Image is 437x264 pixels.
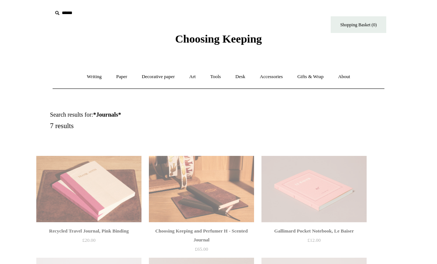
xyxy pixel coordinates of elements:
[183,67,202,87] a: Art
[195,246,208,252] span: £65.00
[307,237,321,243] span: £12.00
[175,39,262,44] a: Choosing Keeping
[93,111,121,118] strong: *Journals*
[204,67,228,87] a: Tools
[36,227,141,257] a: Recycled Travel Journal, Pink Binding £20.00
[36,156,141,223] a: Recycled Travel Journal, Pink Binding Recycled Travel Journal, Pink Binding
[253,67,290,87] a: Accessories
[135,67,181,87] a: Decorative paper
[50,111,227,118] h1: Search results for:
[291,67,330,87] a: Gifts & Wrap
[82,237,96,243] span: £20.00
[263,227,365,235] div: Gallimard Pocket Notebook, Le Baiser
[149,156,254,223] img: Choosing Keeping and Perfumer H - Scented Journal
[261,156,367,223] img: Gallimard Pocket Notebook, Le Baiser
[80,67,109,87] a: Writing
[149,227,254,257] a: Choosing Keeping and Perfumer H - Scented Journal £65.00
[151,227,252,244] div: Choosing Keeping and Perfumer H - Scented Journal
[175,33,262,45] span: Choosing Keeping
[261,156,367,223] a: Gallimard Pocket Notebook, Le Baiser Gallimard Pocket Notebook, Le Baiser
[331,67,357,87] a: About
[149,156,254,223] a: Choosing Keeping and Perfumer H - Scented Journal Choosing Keeping and Perfumer H - Scented Journal
[331,16,386,33] a: Shopping Basket (0)
[36,156,141,223] img: Recycled Travel Journal, Pink Binding
[110,67,134,87] a: Paper
[38,227,140,235] div: Recycled Travel Journal, Pink Binding
[229,67,252,87] a: Desk
[261,227,367,257] a: Gallimard Pocket Notebook, Le Baiser £12.00
[50,122,227,130] h5: 7 results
